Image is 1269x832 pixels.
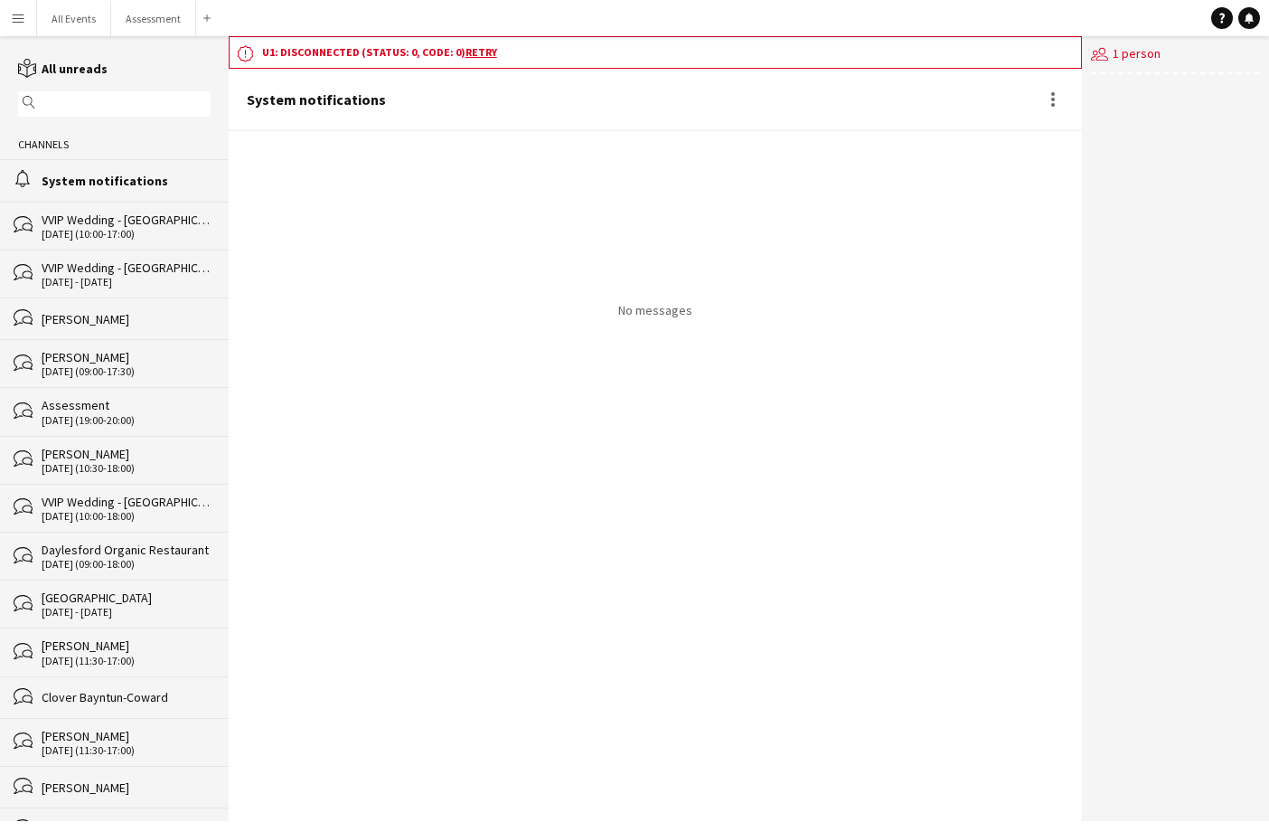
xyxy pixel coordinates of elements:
[465,45,497,59] a: Retry
[42,365,211,378] div: [DATE] (09:00-17:30)
[247,91,386,108] div: System notifications
[18,61,108,77] a: All unreads
[42,397,211,413] div: Assessment
[42,510,211,523] div: [DATE] (10:00-18:00)
[37,1,111,36] button: All Events
[1091,36,1260,74] div: 1 person
[42,689,211,705] div: Clover Bayntun-Coward
[111,1,196,36] button: Assessment
[42,414,211,427] div: [DATE] (19:00-20:00)
[42,276,211,288] div: [DATE] - [DATE]
[42,462,211,475] div: [DATE] (10:30-18:00)
[262,44,1074,61] h3: u1: disconnected (status: 0, code: 0)
[42,349,211,365] div: [PERSON_NAME]
[42,590,211,606] div: [GEOGRAPHIC_DATA]
[42,606,211,619] div: [DATE] - [DATE]
[42,655,211,667] div: [DATE] (11:30-17:00)
[42,728,211,744] div: [PERSON_NAME]
[42,780,211,796] div: [PERSON_NAME]
[42,311,211,327] div: [PERSON_NAME]
[42,638,211,654] div: [PERSON_NAME]
[42,260,211,276] div: VVIP Wedding - [GEOGRAPHIC_DATA]
[42,212,211,228] div: VVIP Wedding - [GEOGRAPHIC_DATA] - derig
[42,494,211,510] div: VVIP Wedding - [GEOGRAPHIC_DATA] - set up
[618,302,692,318] p: No messages
[42,558,211,571] div: [DATE] (09:00-18:00)
[42,173,211,189] div: System notifications
[42,228,211,241] div: [DATE] (10:00-17:00)
[42,446,211,462] div: [PERSON_NAME]
[42,542,211,558] div: Daylesford Organic Restaurant
[42,744,211,757] div: [DATE] (11:30-17:00)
